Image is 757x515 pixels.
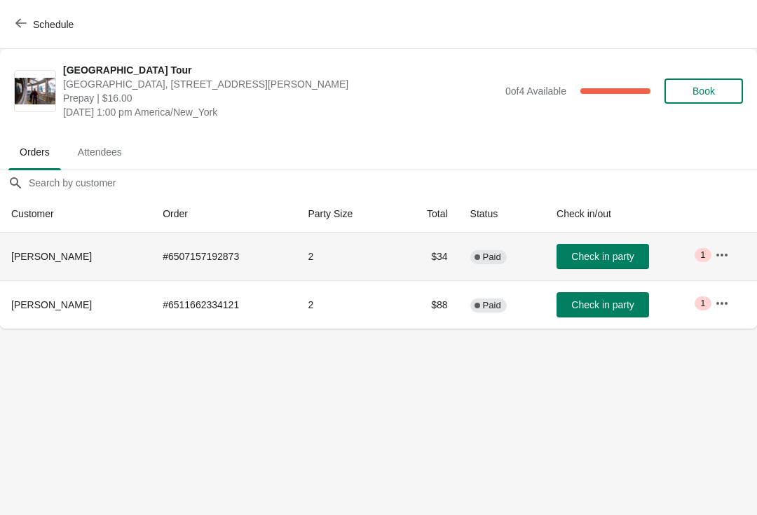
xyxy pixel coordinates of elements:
button: Check in party [557,292,649,317]
span: [GEOGRAPHIC_DATA], [STREET_ADDRESS][PERSON_NAME] [63,77,498,91]
span: Book [693,85,715,97]
span: Schedule [33,19,74,30]
button: Check in party [557,244,649,269]
th: Order [151,195,296,233]
img: City Hall Tower Tour [15,78,55,105]
button: Schedule [7,12,85,37]
td: 2 [296,280,395,329]
span: [GEOGRAPHIC_DATA] Tour [63,63,498,77]
td: 2 [296,233,395,280]
span: Paid [483,300,501,311]
th: Status [459,195,545,233]
span: Check in party [571,299,634,310]
span: 1 [700,298,705,309]
span: [PERSON_NAME] [11,251,92,262]
span: Attendees [67,139,133,165]
button: Book [664,78,743,104]
span: Prepay | $16.00 [63,91,498,105]
th: Party Size [296,195,395,233]
span: 0 of 4 Available [505,85,566,97]
span: Check in party [571,251,634,262]
span: 1 [700,249,705,261]
input: Search by customer [28,170,757,195]
td: $34 [395,233,458,280]
td: # 6511662334121 [151,280,296,329]
td: # 6507157192873 [151,233,296,280]
span: Orders [8,139,61,165]
span: [PERSON_NAME] [11,299,92,310]
th: Check in/out [545,195,704,233]
td: $88 [395,280,458,329]
span: [DATE] 1:00 pm America/New_York [63,105,498,119]
th: Total [395,195,458,233]
span: Paid [483,252,501,263]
